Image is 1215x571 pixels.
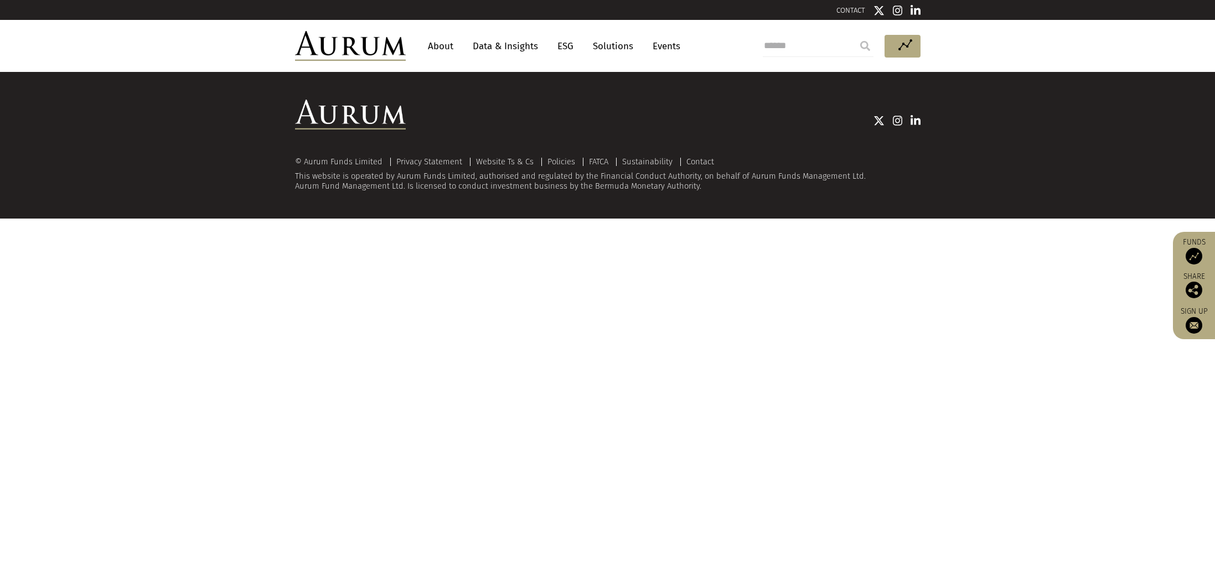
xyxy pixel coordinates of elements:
a: ESG [552,36,579,56]
a: About [422,36,459,56]
div: © Aurum Funds Limited [295,158,388,166]
img: Aurum Logo [295,100,406,129]
img: Linkedin icon [911,5,921,16]
a: Contact [686,157,714,167]
a: FATCA [589,157,608,167]
a: Privacy Statement [396,157,462,167]
a: Data & Insights [467,36,544,56]
a: CONTACT [836,6,865,14]
img: Linkedin icon [911,115,921,126]
div: This website is operated by Aurum Funds Limited, authorised and regulated by the Financial Conduc... [295,157,921,191]
img: Aurum [295,31,406,61]
img: Instagram icon [893,115,903,126]
a: Events [647,36,680,56]
a: Policies [547,157,575,167]
img: Twitter icon [873,115,885,126]
input: Submit [854,35,876,57]
a: Website Ts & Cs [476,157,534,167]
a: Solutions [587,36,639,56]
a: Sustainability [622,157,673,167]
img: Instagram icon [893,5,903,16]
img: Twitter icon [873,5,885,16]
